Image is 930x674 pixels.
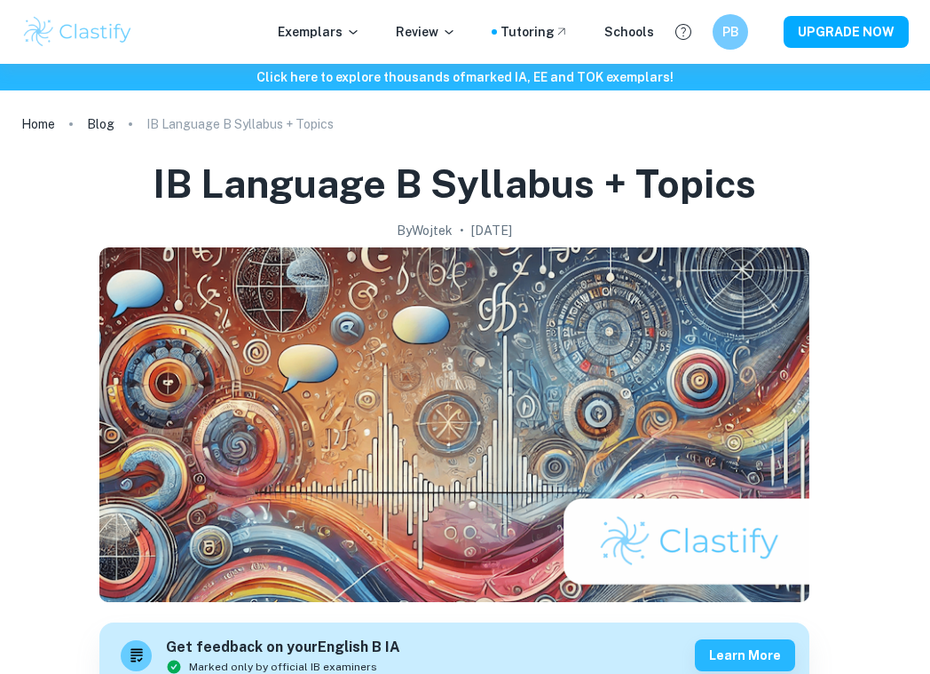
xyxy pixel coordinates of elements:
[21,112,55,137] a: Home
[668,17,698,47] button: Help and Feedback
[784,16,909,48] button: UPGRADE NOW
[397,221,453,240] h2: By Wojtek
[99,247,809,602] img: IB Language B Syllabus + Topics cover image
[153,158,756,210] h1: IB Language B Syllabus + Topics
[396,22,456,42] p: Review
[695,639,795,671] button: Learn more
[87,112,114,137] a: Blog
[721,22,741,42] h6: PB
[713,14,748,50] button: PB
[4,67,926,87] h6: Click here to explore thousands of marked IA, EE and TOK exemplars !
[460,221,464,240] p: •
[166,637,400,659] h6: Get feedback on your English B IA
[146,114,334,134] p: IB Language B Syllabus + Topics
[278,22,360,42] p: Exemplars
[471,221,512,240] h2: [DATE]
[21,14,134,50] img: Clastify logo
[500,22,569,42] a: Tutoring
[604,22,654,42] a: Schools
